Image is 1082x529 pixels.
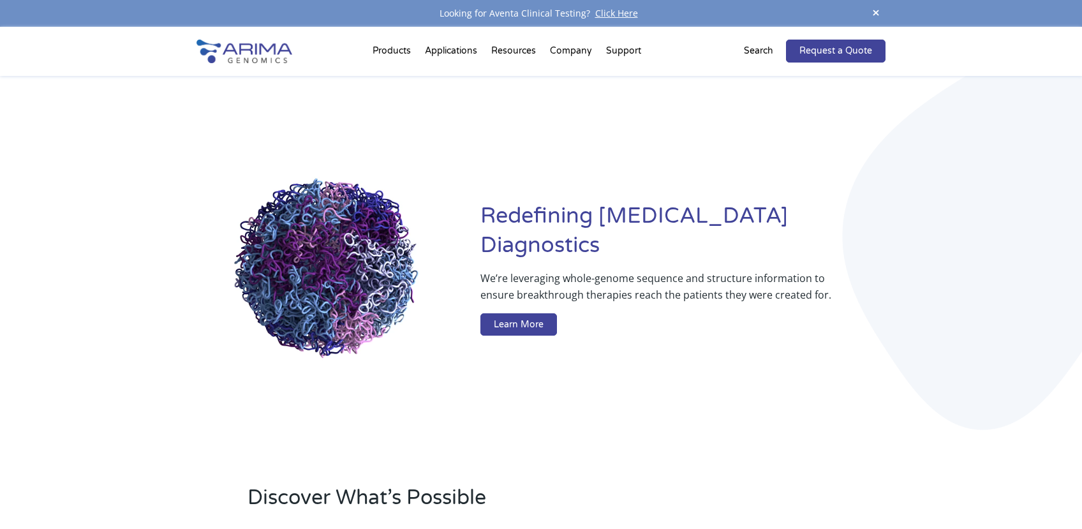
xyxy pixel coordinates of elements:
a: Learn More [480,313,557,336]
iframe: Chat Widget [1018,468,1082,529]
a: Request a Quote [786,40,886,63]
h2: Discover What’s Possible [248,484,704,522]
p: We’re leveraging whole-genome sequence and structure information to ensure breakthrough therapies... [480,270,834,313]
a: Click Here [590,7,643,19]
p: Search [744,43,773,59]
div: Looking for Aventa Clinical Testing? [196,5,886,22]
img: Arima-Genomics-logo [196,40,292,63]
h1: Redefining [MEDICAL_DATA] Diagnostics [480,202,886,270]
